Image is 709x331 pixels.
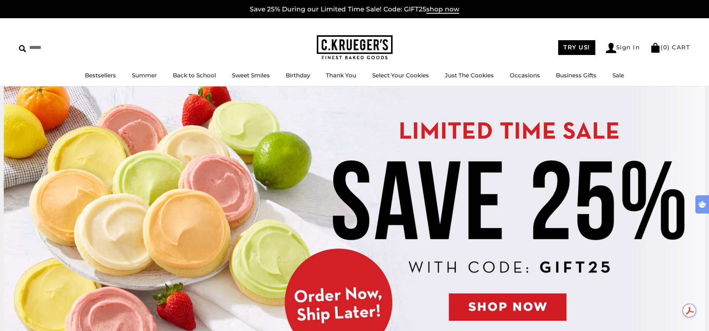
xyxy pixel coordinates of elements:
img: C.KRUEGER'S [317,35,393,60]
span: 0 [663,44,668,51]
a: Business Gifts [556,72,596,79]
a: Back to School [173,72,216,79]
a: Save 25% During our Limited Time Sale! Code: GIFT25shop now [250,5,459,14]
img: Search [19,45,26,52]
a: Sweet Smiles [232,72,270,79]
input: Search [19,42,109,53]
a: Sale [612,72,624,79]
a: Summer [132,72,157,79]
a: Select Your Cookies [372,72,429,79]
img: Bag [650,43,660,53]
a: Sign In [606,43,640,53]
a: Just The Cookies [445,72,494,79]
a: Bestsellers [85,72,116,79]
img: Account [606,43,616,53]
a: Thank You [326,72,356,79]
a: Occasions [510,72,540,79]
a: Birthday [286,72,310,79]
a: (0) CART [650,44,690,51]
a: TRY US! [558,40,595,55]
span: shop now [426,5,459,14]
